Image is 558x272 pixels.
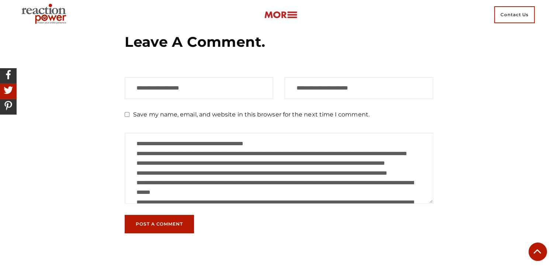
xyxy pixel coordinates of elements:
button: Post a Comment [125,215,194,233]
img: Executive Branding | Personal Branding Agency [18,1,72,28]
span: Contact Us [494,6,535,23]
img: Share On Twitter [2,84,15,97]
span: Post a Comment [136,222,183,226]
img: Share On Pinterest [2,99,15,112]
h3: Leave a Comment. [125,33,433,51]
img: more-btn.png [264,11,297,19]
img: Share On Facebook [2,68,15,81]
